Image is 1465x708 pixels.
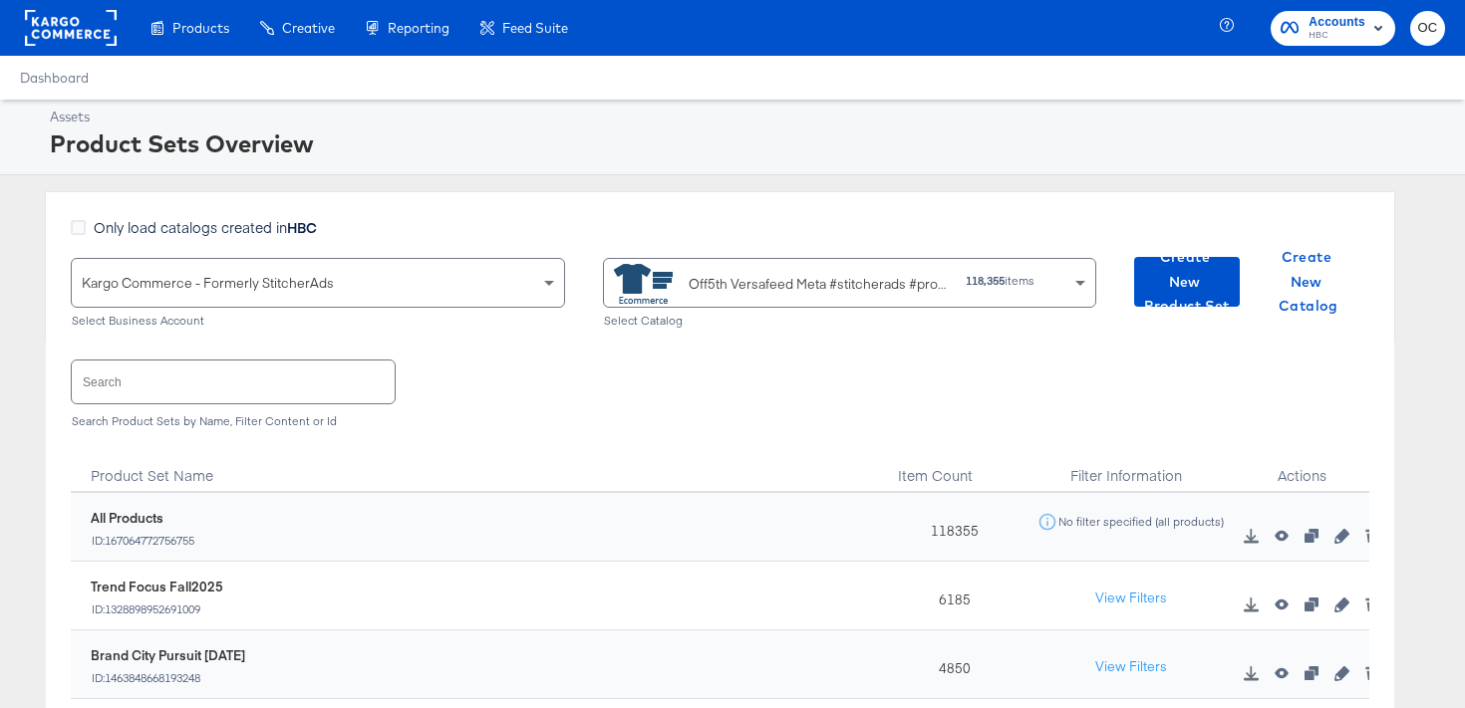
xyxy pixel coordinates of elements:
button: OC [1410,11,1445,46]
span: Kargo Commerce - Formerly StitcherAds [82,274,334,292]
div: ID: 167064772756755 [91,534,195,548]
div: Toggle SortBy [71,443,882,493]
input: Search product sets [72,360,395,403]
button: View Filters [1081,581,1181,616]
div: 4850 [882,630,1018,699]
span: Create New Catalog [1264,245,1353,319]
div: Toggle SortBy [882,443,1018,493]
div: All Products [91,509,195,528]
button: AccountsHBC [1271,11,1395,46]
div: Product Set Name [71,443,882,493]
div: Search Product Sets by Name, Filter Content or Id [71,414,1369,428]
strong: HBC [287,217,317,237]
div: Select Catalog [603,314,1097,328]
div: ID: 1328898952691009 [91,602,223,616]
div: 118355 [882,493,1018,562]
a: Dashboard [20,70,89,86]
div: Select Business Account [71,314,565,328]
button: Create New Product Set [1134,257,1240,307]
span: Products [172,20,229,36]
strong: 118,355 [966,273,1005,288]
span: Feed Suite [502,20,568,36]
div: Product Sets Overview [50,126,1440,160]
div: Actions [1234,443,1369,493]
span: Reporting [388,20,449,36]
span: Accounts [1309,12,1365,33]
div: 6185 [882,562,1018,630]
div: Trend Focus Fall2025 [91,578,223,596]
div: Item Count [882,443,1018,493]
span: HBC [1309,28,1365,44]
div: items [965,274,1035,288]
span: Only load catalogs created in [94,217,317,237]
span: Create New Product Set [1142,245,1232,319]
div: ID: 1463848668193248 [91,671,245,685]
div: Brand City Pursuit [DATE] [91,646,245,665]
span: OC [1418,17,1437,40]
button: View Filters [1081,649,1181,685]
div: Off5th Versafeed Meta #stitcherads #product-catalog #keep [689,274,951,295]
div: No filter specified (all products) [1057,515,1225,529]
span: Creative [282,20,335,36]
div: Assets [50,108,1440,126]
div: Filter Information [1018,443,1234,493]
button: Create New Catalog [1256,257,1361,307]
